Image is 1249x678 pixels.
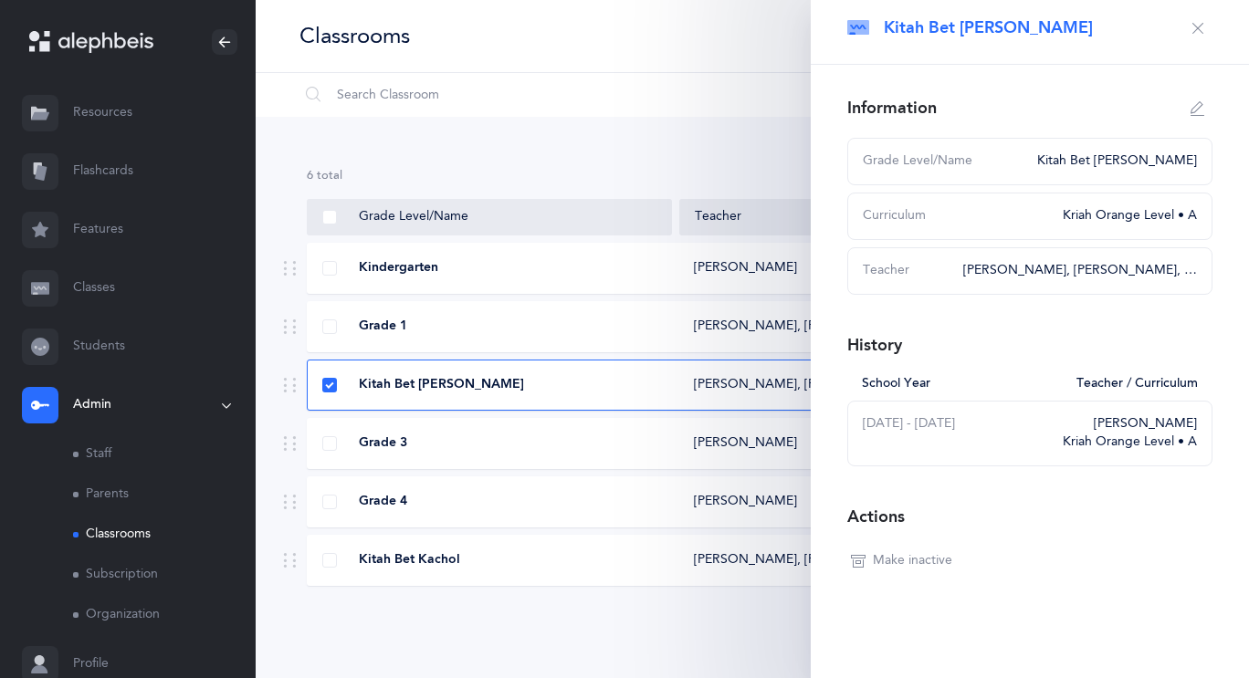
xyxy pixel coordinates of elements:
div: Grade Level/Name [863,152,1026,171]
div: [PERSON_NAME], [PERSON_NAME]‪, + 1‬ [963,262,1197,280]
div: Information [847,97,937,120]
a: Staff [73,434,256,475]
a: Organization [73,595,256,635]
div: [PERSON_NAME] [694,259,797,277]
div: Teacher / Curriculum [1065,375,1198,393]
div: [PERSON_NAME] [1063,415,1197,433]
div: Kriah Orange Level • A [1063,433,1197,452]
div: History [847,334,902,357]
div: Teacher [695,208,883,226]
span: Grade 3 [359,434,407,453]
iframe: Drift Widget Chat Controller [1158,587,1227,656]
div: Actions [847,506,905,528]
a: Parents [73,475,256,515]
span: Kitah Bet Kachol [359,551,460,569]
input: Search Classroom [299,73,842,117]
div: 6 [307,168,1198,184]
span: Grade 1 [359,318,407,336]
div: Teacher [863,262,952,280]
a: Subscription [73,555,256,595]
span: Kindergarten [359,259,438,277]
div: [PERSON_NAME] [694,493,797,511]
div: [PERSON_NAME], [PERSON_NAME] [694,551,884,569]
span: Make inactive [873,552,952,570]
div: [PERSON_NAME], [PERSON_NAME]‪, + 1‬ [694,376,884,394]
button: Make inactive [847,547,956,576]
span: Kitah Bet [PERSON_NAME] [359,376,524,394]
span: Kitah Bet [PERSON_NAME] [884,16,1093,39]
a: Classrooms [73,515,256,555]
div: Classrooms [299,21,410,51]
div: [PERSON_NAME], [PERSON_NAME]‪, + 2‬ [694,318,884,336]
div: Kitah Bet [PERSON_NAME] [1026,152,1197,171]
div: [DATE] - [DATE] [863,415,1052,452]
div: Kriah Orange Level • A [1052,207,1197,225]
div: Grade Level/Name [322,208,656,226]
span: Grade 4 [359,493,407,511]
div: Curriculum [863,207,1052,225]
div: School Year [862,375,1065,393]
span: total [317,169,342,182]
div: [PERSON_NAME] [694,434,797,453]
